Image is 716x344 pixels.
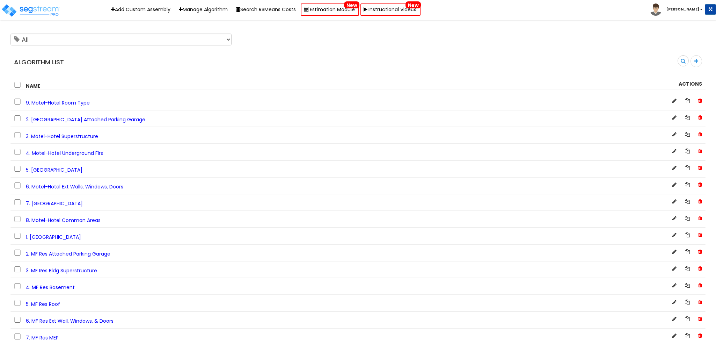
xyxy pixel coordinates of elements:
a: Manage Algorithm [175,4,231,15]
a: Add Custom Assembly [108,4,174,15]
span: Delete Asset Class [698,164,702,171]
select: Tags [10,34,232,45]
span: 4. MF Res Basement [26,284,75,291]
img: logo_pro_r.png [1,3,60,17]
span: 3. Motel-Hotel Superstructure [26,133,98,140]
a: Copy Algorithm [685,198,690,205]
a: Copy Algorithm [685,265,690,272]
span: Delete Asset Class [698,131,702,138]
span: 2. [GEOGRAPHIC_DATA] Attached Parking Garage [26,116,145,123]
a: Estimation ModuleNew [301,3,359,16]
a: Copy Algorithm [685,181,690,188]
a: Copy Algorithm [685,315,690,322]
a: Copy Algorithm [685,299,690,306]
span: Delete Asset Class [698,265,702,272]
a: Copy Algorithm [685,97,690,104]
span: Delete Asset Class [698,299,702,306]
span: 6. MF Res Ext Wall, Windows, & Doors [26,317,114,324]
a: Copy Algorithm [685,231,690,238]
b: [PERSON_NAME] [666,7,699,12]
span: 5. MF Res Roof [26,301,60,308]
input: search algorithm [667,56,688,67]
span: 9. Motel-Hotel Room Type [26,99,90,106]
a: Copy Algorithm [685,114,690,121]
span: Delete Asset Class [698,114,702,121]
a: Copy Algorithm [685,248,690,255]
span: Delete Asset Class [698,181,702,188]
span: 2. MF Res Attached Parking Garage [26,250,110,257]
span: Delete Asset Class [698,282,702,289]
span: 6. Motel-Hotel Ext Walls, Windows, Doors [26,183,123,190]
span: Delete Asset Class [698,315,702,322]
span: 4. Motel-Hotel Underground Flrs [26,150,103,157]
a: Copy Algorithm [685,282,690,289]
span: New [344,1,359,8]
button: Search RSMeans Costs [233,4,299,15]
span: Delete Asset Class [698,231,702,238]
span: Delete Asset Class [698,332,702,339]
a: Copy Algorithm [685,215,690,222]
span: 8. Motel-Hotel Common Areas [26,217,101,224]
a: Copy Algorithm [685,148,690,155]
span: 5. [GEOGRAPHIC_DATA] [26,166,82,173]
span: Delete Asset Class [698,215,702,222]
img: avatar.png [650,3,662,16]
strong: Name [26,83,41,89]
span: Delete Asset Class [698,148,702,155]
span: Delete Asset Class [698,248,702,255]
a: Copy Algorithm [685,131,690,138]
strong: Actions [679,80,702,87]
a: Copy Algorithm [685,164,690,171]
span: Delete Asset Class [698,198,702,205]
span: 3. MF Res Bldg Superstructure [26,267,97,274]
a: Instructional VideosNew [360,3,421,16]
span: 7. [GEOGRAPHIC_DATA] [26,200,83,207]
span: 7. MF Res MEP [26,334,59,341]
a: Copy Algorithm [685,332,690,339]
span: 1. [GEOGRAPHIC_DATA] [26,234,81,241]
span: New [406,1,421,8]
h4: Algorithm List [14,59,353,66]
span: Delete Asset Class [698,97,702,104]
